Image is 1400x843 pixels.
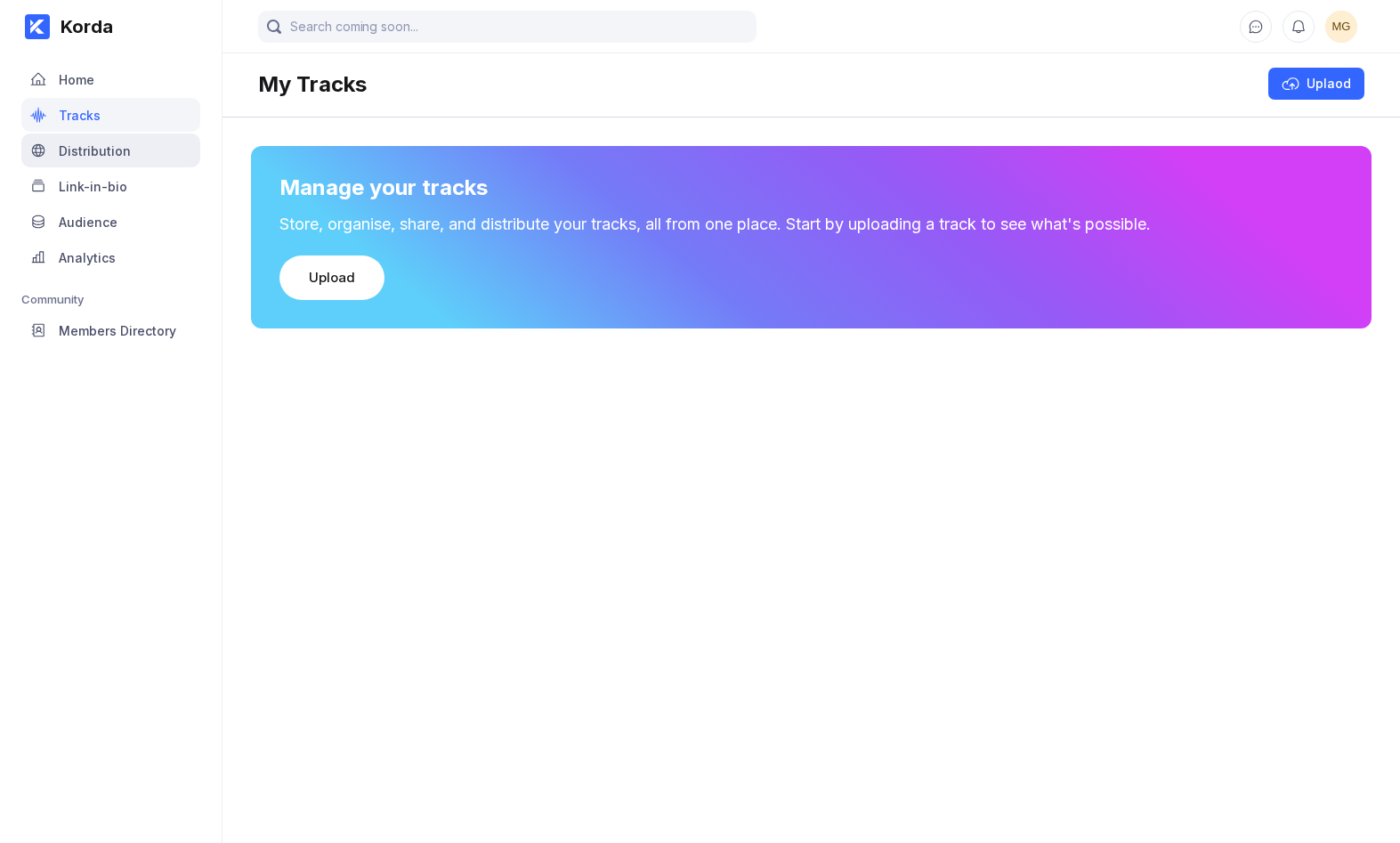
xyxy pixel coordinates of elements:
div: Link-in-bio [59,179,127,194]
div: Community [21,292,200,306]
div: Members Directory [59,323,176,338]
a: Tracks [21,98,200,134]
a: Link-in-bio [21,169,200,205]
a: Audience [21,205,200,240]
div: Tracks [59,108,101,123]
a: Analytics [21,240,200,276]
button: Uplaod [1268,68,1364,100]
div: Korda [50,16,113,37]
button: Upload [279,255,384,300]
div: Audience [59,215,117,230]
a: Members Directory [21,313,200,349]
div: Store, organise, share, and distribute your tracks, all from one place. Start by uploading a trac... [279,215,1343,234]
div: Analytics [59,250,116,265]
div: Manage your tracks [279,174,1343,200]
div: Marcelo Garibotto [1325,11,1357,43]
button: MG [1325,11,1357,43]
div: Upload [309,269,355,287]
a: Home [21,62,200,98]
div: Home [59,72,94,87]
div: Distribution [59,143,131,158]
input: Search coming soon... [258,11,757,43]
div: My Tracks [258,71,367,97]
div: Uplaod [1299,75,1351,93]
